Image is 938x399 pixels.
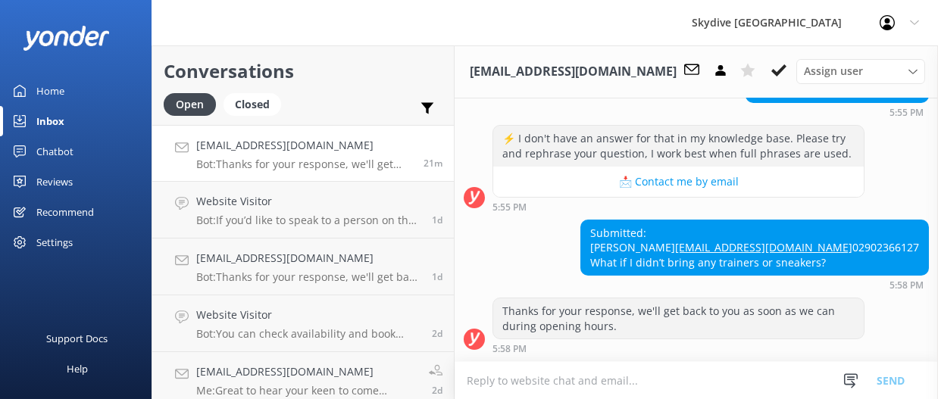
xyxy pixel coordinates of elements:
[432,384,442,397] span: Aug 20 2025 01:15pm (UTC +12:00) Pacific/Auckland
[492,344,527,354] strong: 5:58 PM
[196,307,421,323] h4: Website Visitor
[492,201,865,212] div: Aug 22 2025 05:55pm (UTC +12:00) Pacific/Auckland
[164,95,224,112] a: Open
[152,125,454,182] a: [EMAIL_ADDRESS][DOMAIN_NAME]Bot:Thanks for your response, we'll get back to you as soon as we can...
[493,167,864,197] button: 📩 Contact me by email
[196,137,412,154] h4: [EMAIL_ADDRESS][DOMAIN_NAME]
[164,57,442,86] h2: Conversations
[36,76,64,106] div: Home
[36,167,73,197] div: Reviews
[424,157,442,170] span: Aug 22 2025 05:58pm (UTC +12:00) Pacific/Auckland
[196,214,421,227] p: Bot: If you’d like to speak to a person on the Skydive Auckland team, please call [PHONE_NUMBER] ...
[47,323,108,354] div: Support Docs
[152,295,454,352] a: Website VisitorBot:You can check availability and book your skydiving experience on our website b...
[580,279,929,290] div: Aug 22 2025 05:58pm (UTC +12:00) Pacific/Auckland
[36,106,64,136] div: Inbox
[796,59,925,83] div: Assign User
[890,108,924,117] strong: 5:55 PM
[492,343,865,354] div: Aug 22 2025 05:58pm (UTC +12:00) Pacific/Auckland
[23,26,110,51] img: yonder-white-logo.png
[746,107,929,117] div: Aug 22 2025 05:55pm (UTC +12:00) Pacific/Auckland
[804,63,863,79] span: Assign user
[152,182,454,238] a: Website VisitorBot:If you’d like to speak to a person on the Skydive Auckland team, please call [...
[196,363,417,380] h4: [EMAIL_ADDRESS][DOMAIN_NAME]
[196,327,421,341] p: Bot: You can check availability and book your skydiving experience on our website by clicking 'Bo...
[36,136,73,167] div: Chatbot
[36,197,94,227] div: Recommend
[224,95,289,112] a: Closed
[196,384,417,397] p: Me: Great to hear your keen to come skydive with us during your short time here in [GEOGRAPHIC_DA...
[152,238,454,295] a: [EMAIL_ADDRESS][DOMAIN_NAME]Bot:Thanks for your response, we'll get back to you as soon as we can...
[432,270,442,283] span: Aug 21 2025 09:05am (UTC +12:00) Pacific/Auckland
[196,270,421,284] p: Bot: Thanks for your response, we'll get back to you as soon as we can during opening hours.
[432,327,442,340] span: Aug 20 2025 05:14pm (UTC +12:00) Pacific/Auckland
[581,220,928,276] div: Submitted: [PERSON_NAME] 02902366127 What if I didn’t bring any trainers or sneakers?
[36,227,73,257] div: Settings
[890,281,924,290] strong: 5:58 PM
[67,354,88,384] div: Help
[164,93,216,116] div: Open
[196,157,412,171] p: Bot: Thanks for your response, we'll get back to you as soon as we can during opening hours.
[492,203,527,212] strong: 5:55 PM
[432,214,442,226] span: Aug 21 2025 03:55pm (UTC +12:00) Pacific/Auckland
[470,62,677,82] h3: [EMAIL_ADDRESS][DOMAIN_NAME]
[675,240,852,254] a: [EMAIL_ADDRESS][DOMAIN_NAME]
[196,193,421,210] h4: Website Visitor
[493,298,864,338] div: Thanks for your response, we'll get back to you as soon as we can during opening hours.
[224,93,281,116] div: Closed
[196,250,421,267] h4: [EMAIL_ADDRESS][DOMAIN_NAME]
[493,126,864,166] div: ⚡ I don't have an answer for that in my knowledge base. Please try and rephrase your question, I ...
